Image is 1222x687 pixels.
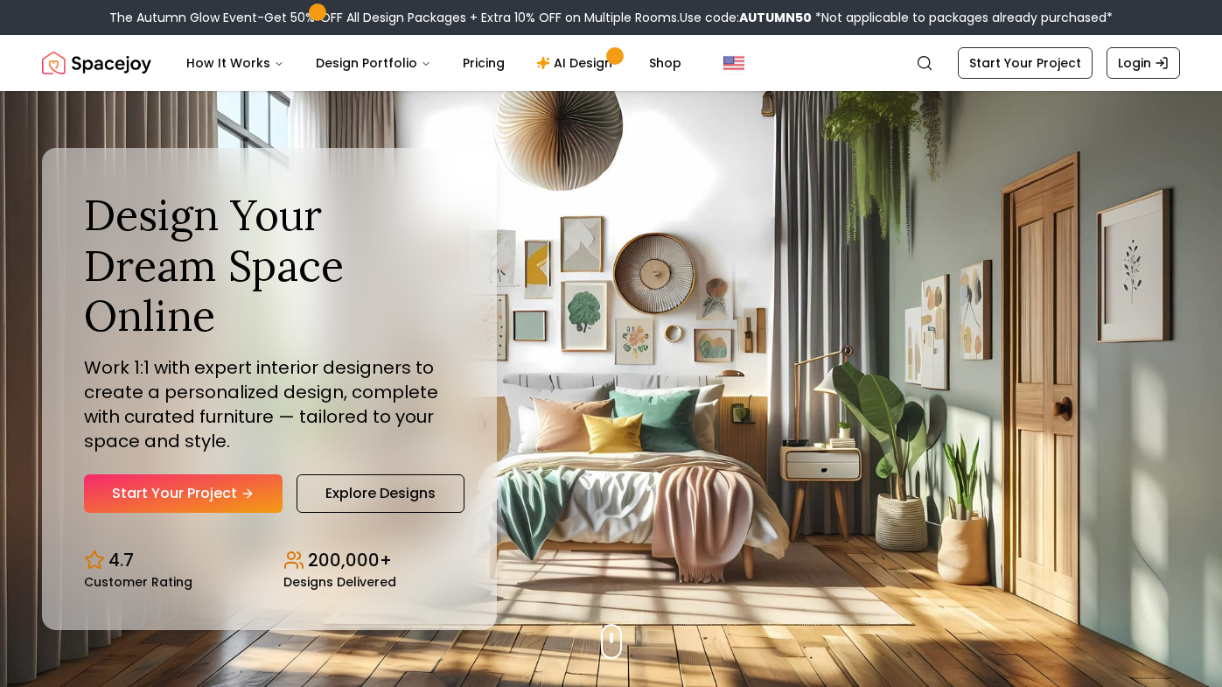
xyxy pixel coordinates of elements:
[172,46,298,81] button: How It Works
[812,9,1113,26] span: *Not applicable to packages already purchased*
[109,9,1113,26] div: The Autumn Glow Event-Get 50% OFF All Design Packages + Extra 10% OFF on Multiple Rooms.
[108,548,134,572] p: 4.7
[297,474,464,513] a: Explore Designs
[1107,47,1180,79] a: Login
[635,46,695,81] a: Shop
[522,46,632,81] a: AI Design
[958,47,1093,79] a: Start Your Project
[283,576,396,588] small: Designs Delivered
[84,534,455,588] div: Design stats
[42,35,1180,91] nav: Global
[172,46,695,81] nav: Main
[84,355,455,453] p: Work 1:1 with expert interior designers to create a personalized design, complete with curated fu...
[449,46,519,81] a: Pricing
[42,46,151,81] a: Spacejoy
[84,474,283,513] a: Start Your Project
[723,53,744,74] img: United States
[42,46,151,81] img: Spacejoy Logo
[302,46,445,81] button: Design Portfolio
[84,190,455,341] h1: Design Your Dream Space Online
[680,9,812,26] span: Use code:
[739,9,812,26] b: AUTUMN50
[84,576,192,588] small: Customer Rating
[308,548,392,572] p: 200,000+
